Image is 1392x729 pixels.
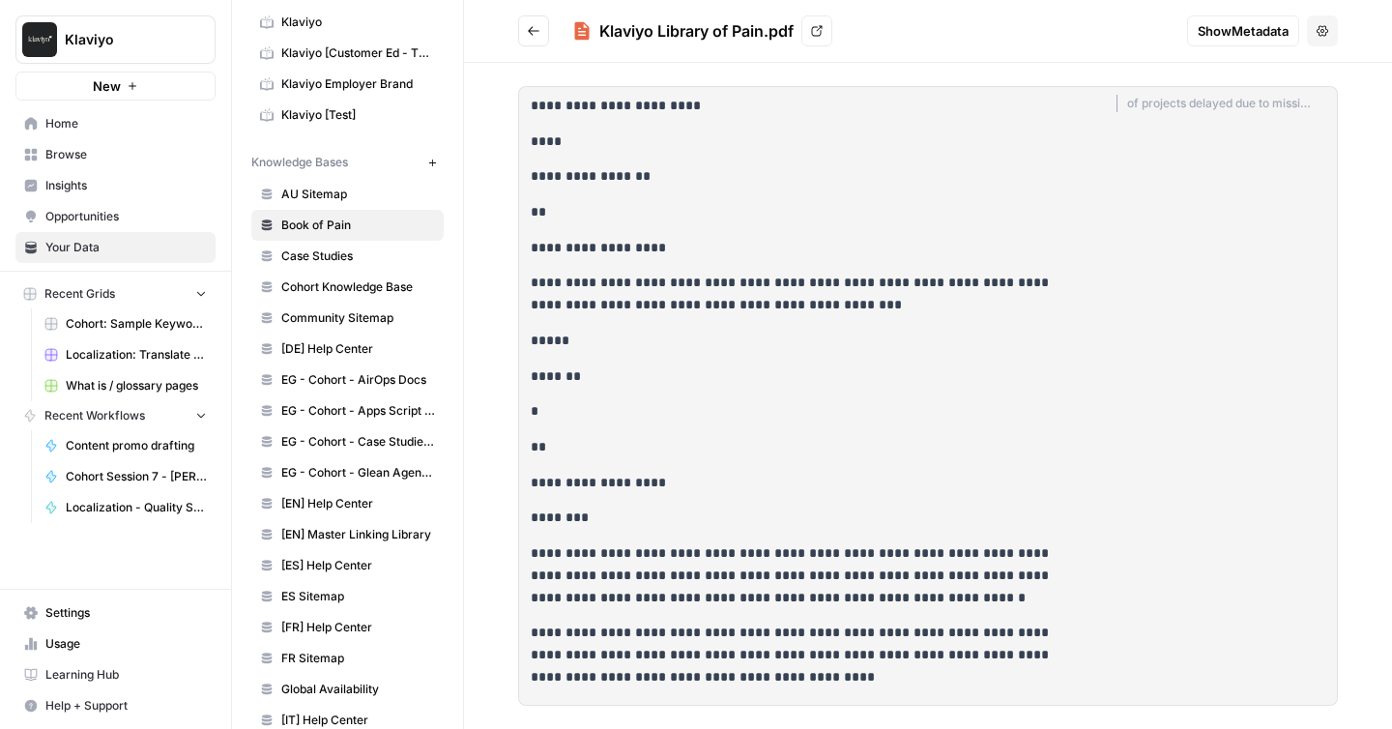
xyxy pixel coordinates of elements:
button: Go back [518,15,549,46]
span: [DE] Help Center [281,340,435,358]
span: Show Metadata [1198,21,1289,41]
a: EG - Cohort - Glean Agent Docs [251,457,444,488]
a: What is / glossary pages [36,370,216,401]
span: [EN] Help Center [281,495,435,512]
a: EG - Cohort - Case Studies (All) [251,426,444,457]
a: Cohort Session 7 - [PERSON_NAME] localization [36,461,216,492]
span: Cohort Knowledge Base [281,278,435,296]
span: Usage [45,635,207,653]
span: Book of Pain [281,217,435,234]
span: EG - Cohort - Case Studies (All) [281,433,435,451]
a: [FR] Help Center [251,612,444,643]
button: Workspace: Klaviyo [15,15,216,64]
span: Cohort Session 7 - [PERSON_NAME] localization [66,468,207,485]
span: Klaviyo [65,30,182,49]
a: Content promo drafting [36,430,216,461]
span: [FR] Help Center [281,619,435,636]
span: [IT] Help Center [281,712,435,729]
a: [DE] Help Center [251,334,444,364]
span: Klaviyo [281,14,435,31]
span: Help + Support [45,697,207,714]
span: Klaviyo [Test] [281,106,435,124]
span: AU Sitemap [281,186,435,203]
a: ES Sitemap [251,581,444,612]
a: Klaviyo [251,7,444,38]
a: Community Sitemap [251,303,444,334]
a: Browse [15,139,216,170]
a: Case Studies [251,241,444,272]
span: Knowledge Bases [251,154,348,171]
span: Case Studies [281,248,435,265]
a: Usage [15,628,216,659]
span: New [93,76,121,96]
a: AU Sitemap [251,179,444,210]
span: Settings [45,604,207,622]
span: Community Sitemap [281,309,435,327]
a: Settings [15,598,216,628]
span: EG - Cohort - Apps Script + Workspace Playbook [281,402,435,420]
button: New [15,72,216,101]
span: Opportunities [45,208,207,225]
a: Learning Hub [15,659,216,690]
span: [EN] Master Linking Library [281,526,435,543]
a: Localization: Translate Content [36,339,216,370]
a: Klaviyo Employer Brand [251,69,444,100]
span: What is / glossary pages [66,377,207,394]
span: Recent Workflows [44,407,145,424]
span: ES Sitemap [281,588,435,605]
span: EG - Cohort - Glean Agent Docs [281,464,435,481]
img: Klaviyo Logo [22,22,57,57]
span: Global Availability [281,681,435,698]
span: Content promo drafting [66,437,207,454]
a: EG - Cohort - AirOps Docs [251,364,444,395]
button: ShowMetadata [1187,15,1299,46]
a: Your Data [15,232,216,263]
a: Book of Pain [251,210,444,241]
a: [EN] Master Linking Library [251,519,444,550]
a: Klaviyo [Customer Ed - TEST] [251,38,444,69]
a: [EN] Help Center [251,488,444,519]
span: [ES] Help Center [281,557,435,574]
a: Global Availability [251,674,444,705]
a: [ES] Help Center [251,550,444,581]
span: Cohort: Sample Keyword -> Brief [66,315,207,333]
a: Cohort: Sample Keyword -> Brief [36,308,216,339]
span: Your Data [45,239,207,256]
div: Klaviyo Library of Pain.pdf [599,19,794,43]
a: EG - Cohort - Apps Script + Workspace Playbook [251,395,444,426]
span: Klaviyo Employer Brand [281,75,435,93]
span: FR Sitemap [281,650,435,667]
button: Recent Grids [15,279,216,308]
a: FR Sitemap [251,643,444,674]
span: EG - Cohort - AirOps Docs [281,371,435,389]
a: Klaviyo [Test] [251,100,444,131]
a: Cohort Knowledge Base [251,272,444,303]
span: Browse [45,146,207,163]
span: Home [45,115,207,132]
span: Localization - Quality Scoring and Routing Systems [66,499,207,516]
span: Recent Grids [44,285,115,303]
a: Insights [15,170,216,201]
span: Klaviyo [Customer Ed - TEST] [281,44,435,62]
span: Localization: Translate Content [66,346,207,364]
li: of projects delayed due to missing or inadequate tools Costs of manual workarounds % of projects ... [1116,95,1314,112]
span: Insights [45,177,207,194]
button: Help + Support [15,690,216,721]
span: Learning Hub [45,666,207,684]
button: Recent Workflows [15,401,216,430]
a: Opportunities [15,201,216,232]
a: Home [15,108,216,139]
a: Localization - Quality Scoring and Routing Systems [36,492,216,523]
